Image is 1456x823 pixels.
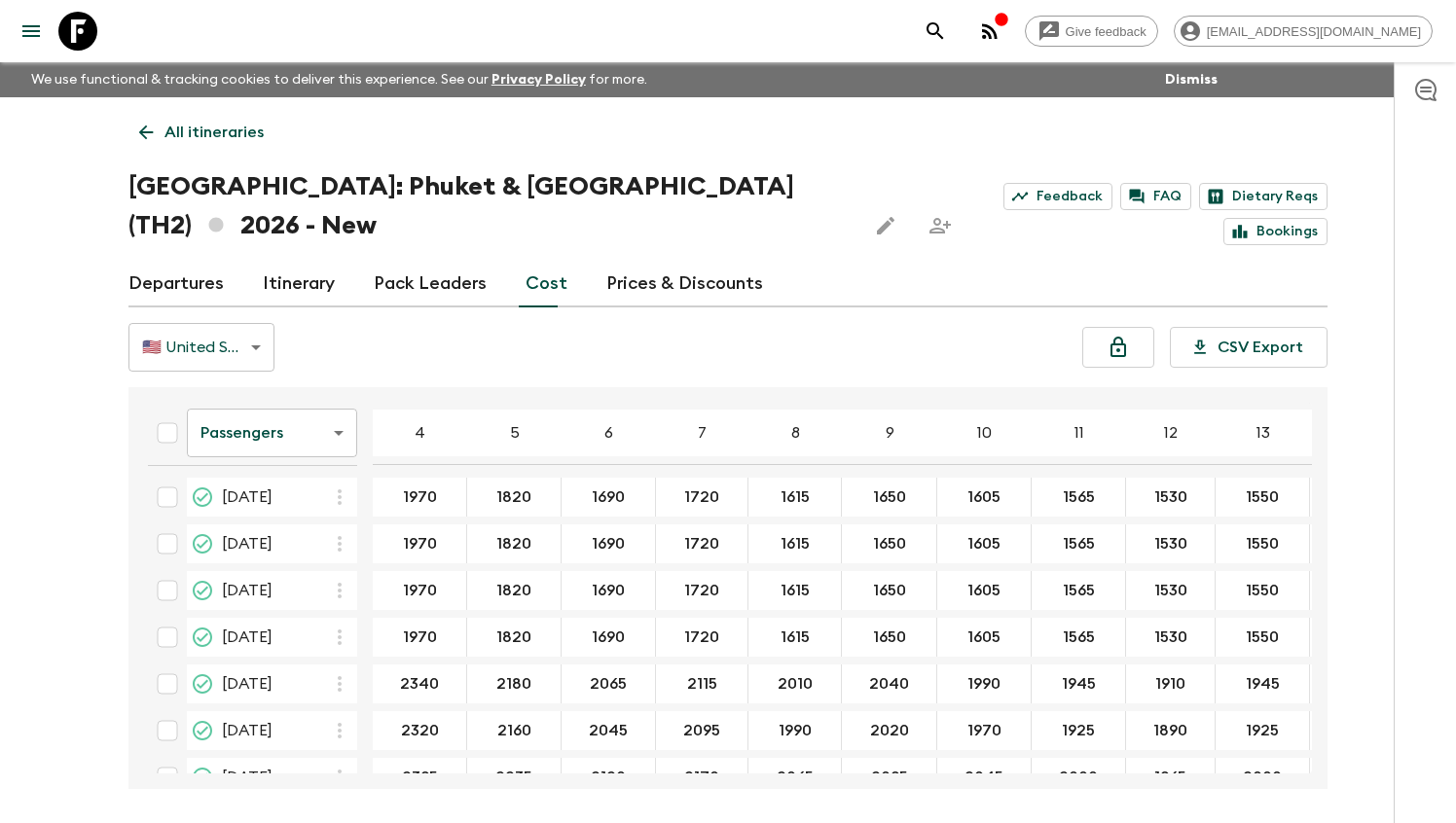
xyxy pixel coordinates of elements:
button: 1820 [473,478,555,517]
p: 9 [886,421,894,445]
button: 2120 [567,758,649,797]
div: 28 Nov 2026; 4 [373,524,467,563]
button: 1530 [1131,618,1211,657]
div: 27 Dec 2026; 6 [562,758,656,797]
button: 1990 [755,711,835,750]
div: 20 Dec 2026; 9 [842,664,937,703]
div: 23 Nov 2026; 13 [1216,478,1310,517]
div: 23 Nov 2026; 6 [562,478,656,517]
div: 13 Dec 2026; 11 [1032,618,1126,657]
span: [DATE] [222,626,273,649]
div: 🇺🇸 United States Dollar (USD) [128,320,274,375]
h1: [GEOGRAPHIC_DATA]: Phuket & [GEOGRAPHIC_DATA] (TH2) 2026 - New [128,167,851,245]
div: 23 Nov 2026; 4 [373,478,467,517]
div: 03 Dec 2026; 7 [656,571,748,610]
div: 20 Dec 2026; 10 [937,664,1032,703]
button: 1615 [757,478,833,517]
button: 2170 [661,758,743,797]
div: 20 Dec 2026; 12 [1126,664,1216,703]
p: 8 [791,421,800,445]
div: 28 Nov 2026; 11 [1032,524,1126,563]
button: 2115 [664,664,741,703]
a: Pack Leaders [374,261,487,307]
div: 27 Dec 2026; 8 [748,758,842,797]
div: 28 Nov 2026; 7 [656,524,748,563]
button: 1970 [380,478,460,517]
button: 1550 [1222,618,1302,657]
button: 2180 [473,664,555,703]
div: 03 Dec 2026; 4 [373,571,467,610]
button: 1615 [757,524,833,563]
button: 1720 [661,571,743,610]
button: 2040 [846,664,932,703]
div: 20 Dec 2026; 5 [467,664,562,703]
div: 27 Dec 2026; 14 [1310,758,1400,797]
div: 27 Dec 2026; 5 [467,758,562,797]
div: 13 Dec 2026; 10 [937,618,1032,657]
button: Dismiss [1160,66,1222,93]
div: 13 Dec 2026; 4 [373,618,467,657]
svg: On Sale [191,579,214,602]
button: 1565 [1039,524,1118,563]
div: 23 Dec 2026; 13 [1216,711,1310,750]
div: 27 Dec 2026; 11 [1032,758,1126,797]
div: 20 Dec 2026; 11 [1032,664,1126,703]
button: 1970 [380,618,460,657]
div: 13 Dec 2026; 13 [1216,618,1310,657]
button: 1690 [568,524,648,563]
button: 2160 [474,711,555,750]
p: 12 [1164,421,1178,445]
div: 23 Dec 2026; 7 [656,711,748,750]
div: 03 Dec 2026; 11 [1032,571,1126,610]
button: 1530 [1131,524,1211,563]
div: 23 Dec 2026; 8 [748,711,842,750]
a: Itinerary [263,261,335,307]
a: Departures [128,261,224,307]
span: Give feedback [1055,24,1157,39]
div: 13 Dec 2026; 5 [467,618,562,657]
div: 20 Dec 2026; 13 [1216,664,1310,703]
p: We use functional & tracking cookies to deliver this experience. See our for more. [23,62,655,97]
button: 2065 [753,758,837,797]
button: 1605 [944,571,1024,610]
svg: On Sale [191,532,214,555]
span: Share this itinerary [921,206,960,245]
button: 1720 [661,618,743,657]
button: 2395 [379,758,461,797]
button: 1720 [661,478,743,517]
div: 03 Dec 2026; 6 [562,571,656,610]
button: 1820 [473,524,555,563]
button: 1565 [1039,618,1118,657]
button: 2045 [565,711,651,750]
span: [DATE] [222,579,273,602]
div: 13 Dec 2026; 8 [748,618,842,657]
button: 1890 [1130,711,1211,750]
button: 1530 [1131,478,1211,517]
div: Passengers [187,406,357,460]
div: 13 Dec 2026; 12 [1126,618,1216,657]
div: 23 Nov 2026; 12 [1126,478,1216,517]
button: 2065 [566,664,650,703]
div: Select all [148,413,187,452]
div: 23 Dec 2026; 4 [373,711,467,750]
button: 1945 [1038,664,1119,703]
p: 5 [510,421,520,445]
button: 1820 [473,618,555,657]
button: 1550 [1222,478,1302,517]
button: CSV Export [1170,327,1328,368]
svg: On Sale [191,672,214,696]
div: 03 Dec 2026; 10 [937,571,1032,610]
a: FAQ [1120,183,1191,210]
a: Cost [526,261,567,307]
div: 03 Dec 2026; 8 [748,571,842,610]
button: Unlock costs [1082,327,1154,368]
div: 13 Dec 2026; 9 [842,618,937,657]
svg: Guaranteed [191,485,214,509]
span: [DATE] [222,485,273,509]
button: 1605 [944,524,1024,563]
div: 28 Nov 2026; 10 [937,524,1032,563]
button: 2000 [1219,758,1305,797]
a: Give feedback [1025,16,1158,47]
button: 1615 [757,618,833,657]
span: [DATE] [222,532,273,555]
